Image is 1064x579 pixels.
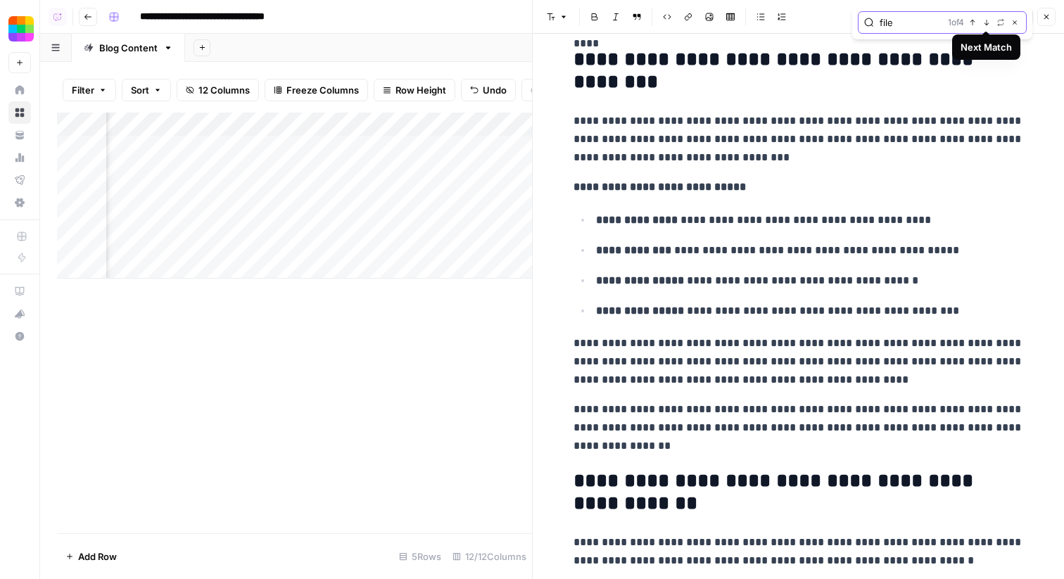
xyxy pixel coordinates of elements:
[395,83,446,97] span: Row Height
[374,79,455,101] button: Row Height
[265,79,368,101] button: Freeze Columns
[99,41,158,55] div: Blog Content
[8,79,31,101] a: Home
[8,146,31,169] a: Usage
[72,34,185,62] a: Blog Content
[8,101,31,124] a: Browse
[8,280,31,303] a: AirOps Academy
[286,83,359,97] span: Freeze Columns
[9,303,30,324] div: What's new?
[78,549,117,564] span: Add Row
[880,15,942,30] input: Search
[8,191,31,214] a: Settings
[131,83,149,97] span: Sort
[57,545,125,568] button: Add Row
[8,169,31,191] a: Flightpath
[483,83,507,97] span: Undo
[948,16,964,29] span: 1 of 4
[461,79,516,101] button: Undo
[393,545,447,568] div: 5 Rows
[8,11,31,46] button: Workspace: Smallpdf
[8,124,31,146] a: Your Data
[177,79,259,101] button: 12 Columns
[122,79,171,101] button: Sort
[8,325,31,348] button: Help + Support
[198,83,250,97] span: 12 Columns
[63,79,116,101] button: Filter
[447,545,532,568] div: 12/12 Columns
[8,303,31,325] button: What's new?
[72,83,94,97] span: Filter
[8,16,34,42] img: Smallpdf Logo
